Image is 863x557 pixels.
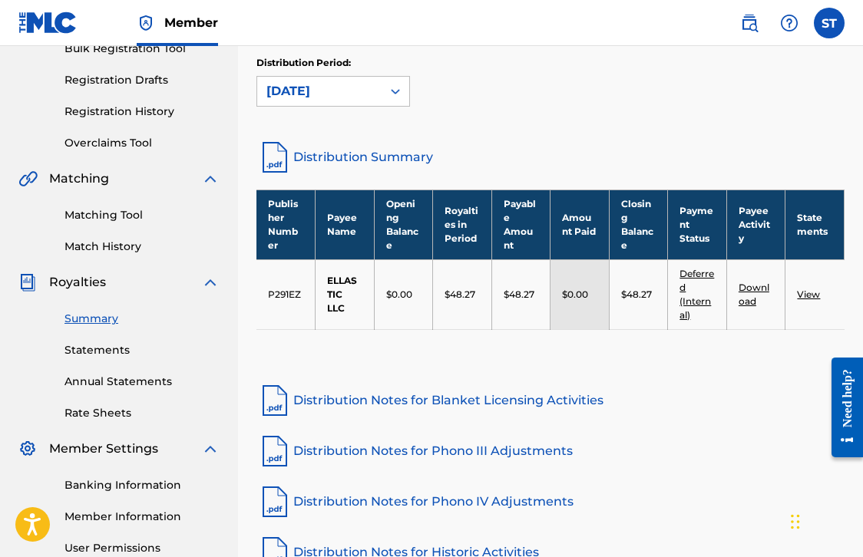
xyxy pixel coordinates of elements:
img: distribution-summary-pdf [256,139,293,176]
th: Statements [785,190,845,259]
th: Payee Name [316,190,375,259]
img: expand [201,170,220,188]
p: Distribution Period: [256,56,410,70]
a: Match History [64,239,220,255]
td: ELLASTIC LLC [316,259,375,329]
a: Registration History [64,104,220,120]
th: Royalties in Period [433,190,492,259]
a: Matching Tool [64,207,220,223]
img: Member Settings [18,440,37,458]
iframe: Resource Center [820,344,863,470]
img: Royalties [18,273,37,292]
th: Payment Status [668,190,727,259]
a: Distribution Notes for Blanket Licensing Activities [256,382,845,419]
a: Bulk Registration Tool [64,41,220,57]
img: expand [201,440,220,458]
div: User Menu [814,8,845,38]
a: Banking Information [64,477,220,493]
a: Distribution Notes for Phono III Adjustments [256,433,845,470]
img: Top Rightsholder [137,14,155,32]
img: Matching [18,170,38,188]
p: $48.27 [621,288,652,302]
th: Payee Activity [726,190,785,259]
a: Rate Sheets [64,405,220,421]
a: Summary [64,311,220,327]
a: Distribution Summary [256,139,845,176]
a: Overclaims Tool [64,135,220,151]
a: Public Search [734,8,765,38]
p: $0.00 [562,288,588,302]
div: [DATE] [266,82,372,101]
a: Member Information [64,509,220,525]
div: Help [774,8,805,38]
img: help [780,14,799,32]
img: search [740,14,759,32]
a: Deferred (Internal) [679,268,714,321]
p: $48.27 [504,288,534,302]
span: Matching [49,170,109,188]
a: Statements [64,342,220,358]
a: Distribution Notes for Phono IV Adjustments [256,483,845,520]
span: Member Settings [49,440,158,458]
a: Registration Drafts [64,72,220,88]
img: pdf [256,433,293,470]
p: $0.00 [386,288,412,302]
th: Amount Paid [551,190,610,259]
th: Publisher Number [256,190,316,259]
td: P291EZ [256,259,316,329]
span: Member [164,14,218,31]
iframe: Chat Widget [786,483,863,557]
img: MLC Logo [18,12,78,34]
div: Drag [791,499,800,545]
th: Closing Balance [609,190,668,259]
span: Royalties [49,273,106,292]
a: View [797,288,820,300]
img: pdf [256,483,293,520]
th: Payable Amount [491,190,551,259]
img: expand [201,273,220,292]
a: Annual Statements [64,374,220,390]
p: $48.27 [445,288,475,302]
a: Download [739,282,769,307]
th: Opening Balance [374,190,433,259]
img: pdf [256,382,293,419]
a: User Permissions [64,540,220,556]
